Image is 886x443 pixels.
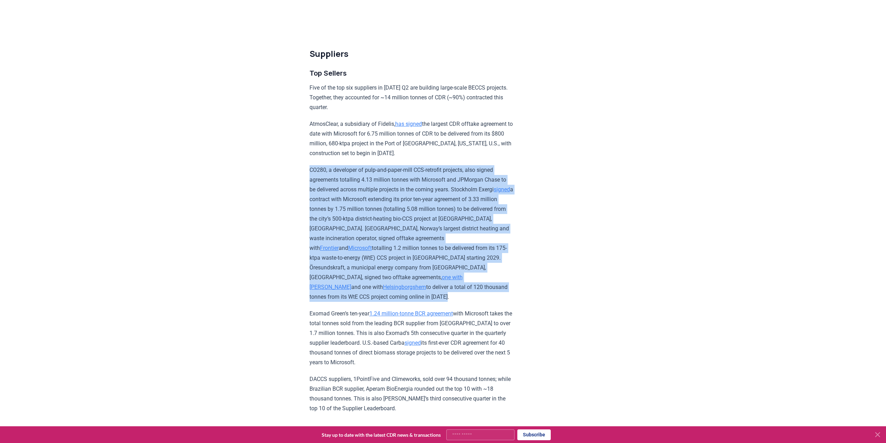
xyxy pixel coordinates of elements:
[309,68,513,79] h3: Top Sellers
[320,245,339,251] a: Frontier
[309,48,513,59] h2: Suppliers
[369,310,453,317] a: 1.24 million-tonne BCR agreement
[309,83,513,112] p: Five of the top six suppliers in [DATE] Q2 are building large-scale BECCS projects. Together, the...
[309,374,513,413] p: DACCS suppliers, 1PointFive and Climeworks, sold over 94 thousand tonnes; while Brazilian BCR sup...
[494,186,510,193] a: signed
[309,165,513,302] p: CO280, a developer of pulp-and-paper-mill CCS-retrofit projects, also signed agreements totalling...
[348,245,372,251] a: Microsoft
[395,121,422,127] a: has signed
[383,284,426,290] a: Helsingborgshem
[309,119,513,158] p: AtmosClear, a subsidiary of Fidelis, the largest CDR offtake agreement to date with Microsoft for...
[309,309,513,367] p: Exomad Green’s ten-year with Microsoft takes the total tonnes sold from the leading BCR supplier ...
[405,339,421,346] a: signed
[309,274,463,290] a: one with [PERSON_NAME]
